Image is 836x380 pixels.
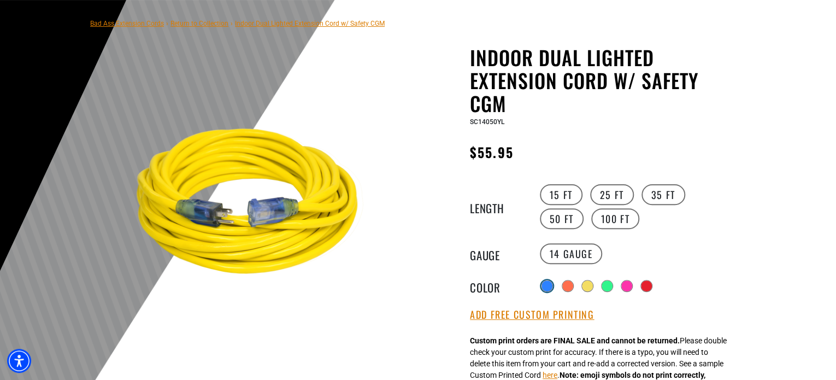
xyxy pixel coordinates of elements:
label: 14 Gauge [540,243,603,264]
label: 25 FT [590,184,634,205]
a: Bad Ass Extension Cords [90,20,164,27]
button: Add Free Custom Printing [470,309,594,321]
span: Indoor Dual Lighted Extension Cord w/ Safety CGM [235,20,385,27]
label: 50 FT [540,208,584,229]
legend: Gauge [470,247,525,261]
span: › [166,20,168,27]
a: Return to Collection [170,20,228,27]
div: Accessibility Menu [7,349,31,373]
legend: Length [470,200,525,214]
img: yellow [122,74,386,337]
span: SC14050YL [470,118,504,126]
legend: Color [470,279,525,293]
label: 35 FT [641,184,685,205]
span: › [231,20,233,27]
h1: Indoor Dual Lighted Extension Cord w/ Safety CGM [470,46,738,115]
nav: breadcrumbs [90,16,385,30]
span: $55.95 [470,142,513,162]
strong: Custom print orders are FINAL SALE and cannot be returned. [470,336,680,345]
label: 100 FT [591,208,640,229]
label: 15 FT [540,184,582,205]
